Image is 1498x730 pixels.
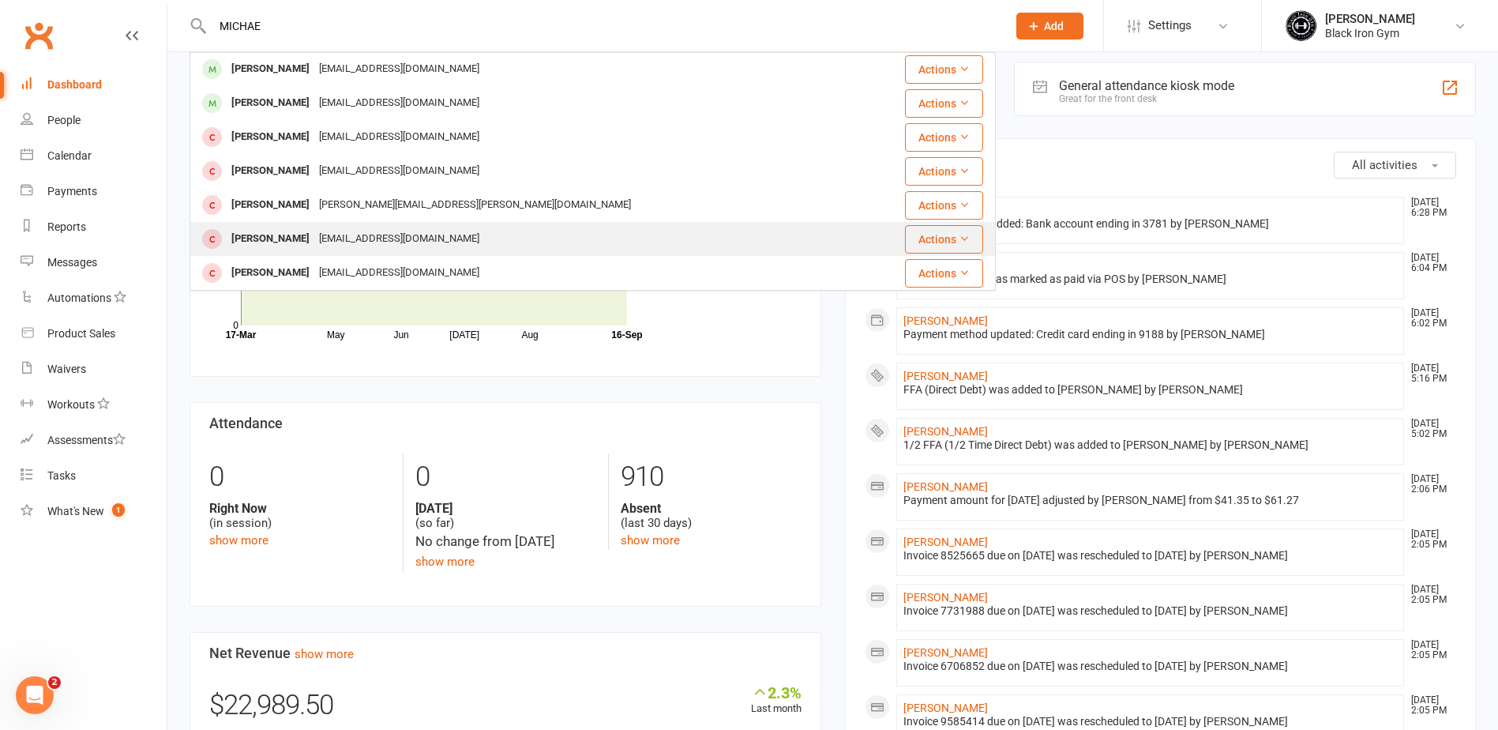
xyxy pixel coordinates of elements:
div: [PERSON_NAME] [227,262,314,284]
a: [PERSON_NAME] [903,646,988,659]
div: Black Iron Gym [1325,26,1415,40]
a: Tasks [21,458,167,494]
a: [PERSON_NAME] [903,370,988,382]
button: Actions [905,55,983,84]
div: [PERSON_NAME] [1325,12,1415,26]
strong: [DATE] [415,501,596,516]
a: Clubworx [19,16,58,55]
div: Payment amount for [DATE] adjusted by [PERSON_NAME] from $41.35 to $61.27 [903,494,1398,507]
div: (in session) [209,501,391,531]
div: 2.3% [751,683,802,701]
button: Actions [905,123,983,152]
div: Waivers [47,363,86,375]
input: Search... [208,15,996,37]
time: [DATE] 2:05 PM [1403,640,1455,660]
div: [EMAIL_ADDRESS][DOMAIN_NAME] [314,126,484,149]
button: Add [1016,13,1083,40]
div: Assessments [47,434,126,446]
div: [EMAIL_ADDRESS][DOMAIN_NAME] [314,262,484,284]
img: thumb_image1623296242.png [1286,10,1317,42]
span: Add [1044,20,1064,32]
a: Assessments [21,423,167,458]
div: 910 [621,453,802,501]
a: Product Sales [21,316,167,352]
div: [PERSON_NAME][EMAIL_ADDRESS][PERSON_NAME][DOMAIN_NAME] [314,194,636,216]
a: [PERSON_NAME] [903,314,988,327]
h3: Recent Activity [865,152,1457,167]
time: [DATE] 2:05 PM [1403,695,1455,716]
div: [PERSON_NAME] [227,228,314,250]
div: Calendar [47,149,92,162]
div: Great for the front desk [1059,93,1234,104]
a: Workouts [21,387,167,423]
a: Waivers [21,352,167,387]
div: [PERSON_NAME] [227,92,314,115]
div: [EMAIL_ADDRESS][DOMAIN_NAME] [314,160,484,182]
a: [PERSON_NAME] [903,702,988,714]
div: Invoice 9585414 due on [DATE] was rescheduled to [DATE] by [PERSON_NAME] [903,715,1398,728]
div: Payment method updated: Credit card ending in 9188 by [PERSON_NAME] [903,328,1398,341]
h3: Net Revenue [209,645,802,661]
a: show more [415,555,475,569]
span: Settings [1148,8,1192,43]
div: Reports [47,220,86,233]
a: [PERSON_NAME] [903,591,988,604]
button: Actions [905,157,983,186]
div: [PERSON_NAME] [227,58,314,81]
div: Invoice 2993190 was marked as paid via POS by [PERSON_NAME] [903,273,1398,286]
a: Calendar [21,138,167,174]
h3: Attendance [209,416,802,431]
a: What's New1 [21,494,167,529]
div: Tasks [47,469,76,482]
a: Payments [21,174,167,209]
time: [DATE] 2:05 PM [1403,585,1455,605]
div: Invoice 6706852 due on [DATE] was rescheduled to [DATE] by [PERSON_NAME] [903,660,1398,673]
div: [EMAIL_ADDRESS][DOMAIN_NAME] [314,58,484,81]
div: (so far) [415,501,596,531]
time: [DATE] 6:04 PM [1403,253,1455,273]
div: No change from [DATE] [415,531,596,552]
a: Reports [21,209,167,245]
div: Last month [751,683,802,717]
span: 2 [48,676,61,689]
div: Dashboard [47,78,102,91]
div: [PERSON_NAME] [227,194,314,216]
a: Automations [21,280,167,316]
a: show more [295,647,354,661]
a: show more [209,533,268,547]
div: Automations [47,292,111,304]
button: Actions [905,259,983,288]
button: Actions [905,225,983,254]
time: [DATE] 2:06 PM [1403,474,1455,495]
a: show more [621,533,680,547]
div: People [47,114,81,126]
div: Workouts [47,398,95,411]
span: All activities [1352,158,1417,172]
strong: Absent [621,501,802,516]
div: Invoice 7731988 due on [DATE] was rescheduled to [DATE] by [PERSON_NAME] [903,604,1398,618]
div: Messages [47,256,97,269]
div: Invoice 8525665 due on [DATE] was rescheduled to [DATE] by [PERSON_NAME] [903,549,1398,563]
div: (last 30 days) [621,501,802,531]
div: [EMAIL_ADDRESS][DOMAIN_NAME] [314,228,484,250]
time: [DATE] 5:16 PM [1403,363,1455,384]
div: General attendance kiosk mode [1059,78,1234,93]
a: [PERSON_NAME] [903,536,988,548]
button: All activities [1334,152,1456,179]
a: [PERSON_NAME] [903,480,988,493]
a: Dashboard [21,67,167,103]
div: 0 [209,453,391,501]
iframe: Intercom live chat [16,676,54,714]
div: [EMAIL_ADDRESS][DOMAIN_NAME] [314,92,484,115]
strong: Right Now [209,501,391,516]
time: [DATE] 2:05 PM [1403,529,1455,550]
div: 1/2 FFA (1/2 Time Direct Debt) was added to [PERSON_NAME] by [PERSON_NAME] [903,438,1398,452]
span: 1 [112,503,125,517]
div: [PERSON_NAME] [227,160,314,182]
time: [DATE] 6:02 PM [1403,308,1455,329]
div: Payment method added: Bank account ending in 3781 by [PERSON_NAME] [903,217,1398,231]
div: Product Sales [47,327,115,340]
div: [PERSON_NAME] [227,126,314,149]
div: Payments [47,185,97,198]
div: 0 [415,453,596,501]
